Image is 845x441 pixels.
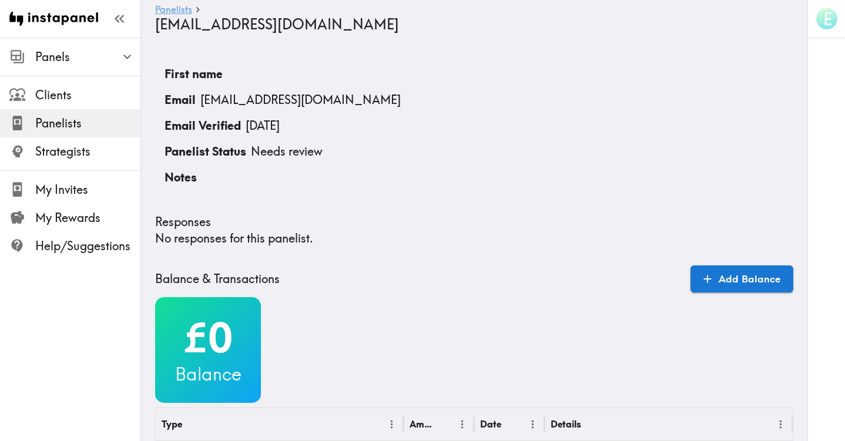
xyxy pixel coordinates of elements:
button: Menu [383,415,401,433]
p: Notes [165,169,197,186]
span: [EMAIL_ADDRESS][DOMAIN_NAME] [155,15,399,33]
p: Email [165,92,196,108]
p: Panelist Status [165,143,246,160]
button: E [815,7,839,31]
button: Sort [582,415,601,433]
div: Type [162,418,182,430]
div: Date [480,418,501,430]
p: Email Verified [165,117,241,134]
h3: Balance [155,362,261,386]
span: Clients [35,87,140,103]
a: Add Balance [690,265,793,292]
span: My Invites [35,181,140,198]
button: Sort [435,415,454,433]
p: Needs review [251,143,323,160]
h5: Balance & Transactions [155,271,280,287]
button: Menu [453,415,471,433]
p: [EMAIL_ADDRESS][DOMAIN_NAME] [200,92,401,108]
div: Details [551,418,581,430]
span: My Rewards [35,210,140,226]
span: Panels [35,49,140,65]
span: Help/Suggestions [35,238,140,254]
h2: £0 [155,314,261,362]
span: E [823,9,832,29]
a: Panelists [155,5,192,16]
span: Strategists [35,143,140,160]
p: [DATE] [246,117,280,134]
button: Menu [772,415,790,433]
div: No responses for this panelist. [155,214,793,247]
button: Sort [502,415,521,433]
p: First name [165,66,223,82]
button: Sort [183,415,202,433]
div: Amount [410,418,434,430]
h5: Responses [155,214,211,230]
button: Menu [524,415,542,433]
span: Panelists [35,115,140,132]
